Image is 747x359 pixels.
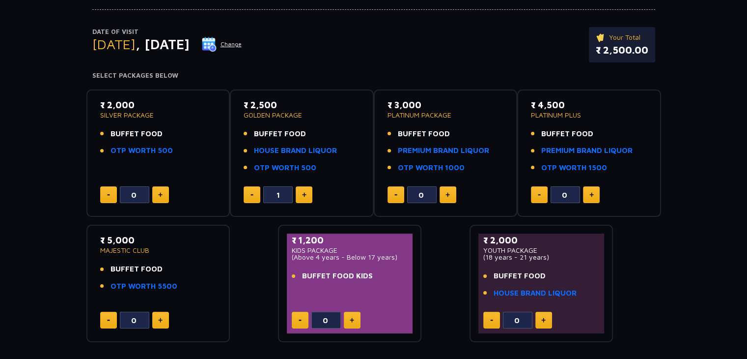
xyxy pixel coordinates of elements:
p: ₹ 2,500 [244,98,360,112]
p: PLATINUM PACKAGE [387,112,504,119]
p: ₹ 2,000 [483,234,600,247]
p: ₹ 2,000 [100,98,217,112]
img: plus [589,192,594,197]
img: minus [250,194,253,196]
h4: Select Packages Below [92,72,655,80]
img: minus [107,194,110,196]
p: PLATINUM PLUS [531,112,647,119]
a: OTP WORTH 5500 [111,281,177,292]
span: [DATE] [92,36,136,52]
img: plus [158,192,163,197]
p: ₹ 1,200 [292,234,408,247]
span: BUFFET FOOD [494,270,546,282]
p: KIDS PACKAGE [292,247,408,254]
span: BUFFET FOOD [111,128,163,140]
a: HOUSE BRAND LIQUOR [494,288,577,299]
p: MAJESTIC CLUB [100,247,217,254]
span: BUFFET FOOD [111,264,163,275]
p: SILVER PACKAGE [100,112,217,119]
a: PREMIUM BRAND LIQUOR [398,145,489,156]
img: plus [541,318,546,323]
a: OTP WORTH 500 [111,145,173,156]
span: , [DATE] [136,36,190,52]
img: minus [490,320,493,321]
p: ₹ 4,500 [531,98,647,112]
img: minus [538,194,541,196]
button: Change [201,36,242,52]
span: BUFFET FOOD [254,128,306,140]
p: (Above 4 years - Below 17 years) [292,254,408,261]
a: OTP WORTH 500 [254,162,316,174]
p: (18 years - 21 years) [483,254,600,261]
p: ₹ 2,500.00 [596,43,648,58]
a: PREMIUM BRAND LIQUOR [541,145,633,156]
span: BUFFET FOOD KIDS [302,270,373,282]
span: BUFFET FOOD [541,128,593,140]
p: GOLDEN PACKAGE [244,112,360,119]
a: HOUSE BRAND LIQUOR [254,145,337,156]
img: plus [158,318,163,323]
p: YOUTH PACKAGE [483,247,600,254]
img: plus [445,192,450,197]
img: plus [302,192,306,197]
img: plus [350,318,354,323]
img: minus [394,194,397,196]
img: ticket [596,32,606,43]
p: Your Total [596,32,648,43]
img: minus [107,320,110,321]
p: ₹ 5,000 [100,234,217,247]
img: minus [299,320,302,321]
a: OTP WORTH 1000 [398,162,465,174]
span: BUFFET FOOD [398,128,450,140]
p: Date of Visit [92,27,242,37]
p: ₹ 3,000 [387,98,504,112]
a: OTP WORTH 1500 [541,162,607,174]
